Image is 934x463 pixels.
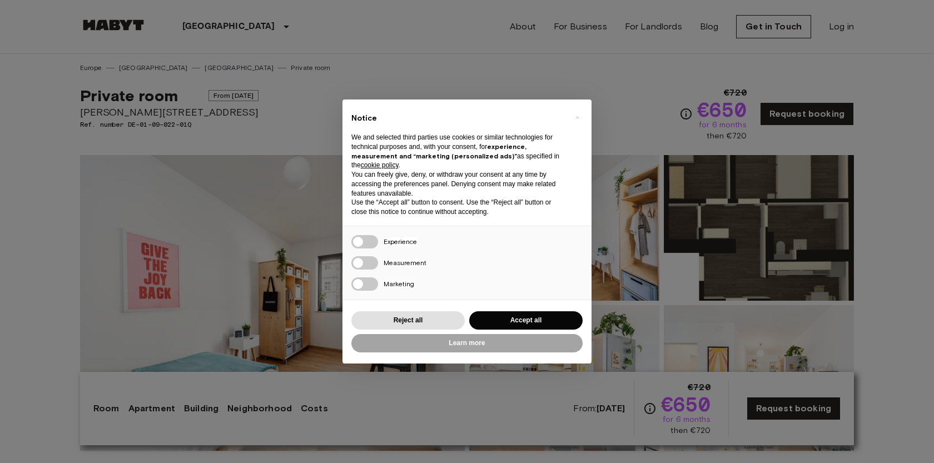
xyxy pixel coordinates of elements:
p: We and selected third parties use cookies or similar technologies for technical purposes and, wit... [351,133,565,170]
span: Marketing [384,280,414,288]
span: × [575,111,579,124]
strong: experience, measurement and “marketing (personalized ads)” [351,142,526,160]
button: Close this notice [568,108,586,126]
button: Accept all [469,311,583,330]
span: Experience [384,237,417,246]
h2: Notice [351,113,565,124]
p: You can freely give, deny, or withdraw your consent at any time by accessing the preferences pane... [351,170,565,198]
button: Learn more [351,334,583,352]
a: cookie policy [361,161,399,169]
button: Reject all [351,311,465,330]
p: Use the “Accept all” button to consent. Use the “Reject all” button or close this notice to conti... [351,198,565,217]
span: Measurement [384,258,426,267]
